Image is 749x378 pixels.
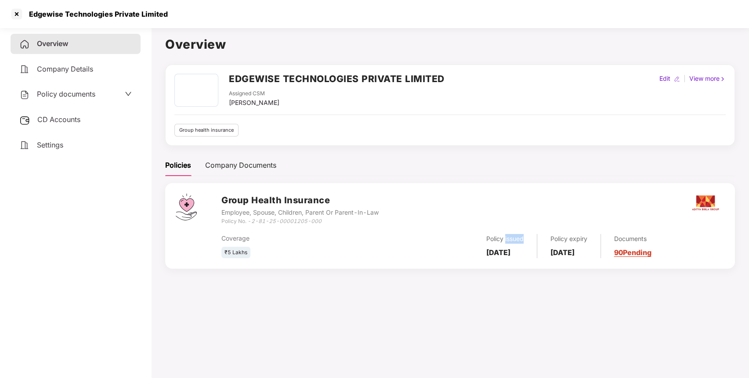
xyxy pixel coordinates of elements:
div: Group health insurance [174,124,239,137]
img: svg+xml;base64,PHN2ZyB4bWxucz0iaHR0cDovL3d3dy53My5vcmcvMjAwMC9zdmciIHdpZHRoPSI0Ny43MTQiIGhlaWdodD... [176,194,197,220]
span: Policy documents [37,90,95,98]
div: Company Documents [205,160,276,171]
span: down [125,90,132,97]
span: CD Accounts [37,115,80,124]
img: editIcon [674,76,680,82]
b: [DATE] [550,248,575,257]
img: svg+xml;base64,PHN2ZyB4bWxucz0iaHR0cDovL3d3dy53My5vcmcvMjAwMC9zdmciIHdpZHRoPSIyNCIgaGVpZ2h0PSIyNC... [19,64,30,75]
b: [DATE] [486,248,510,257]
span: Company Details [37,65,93,73]
span: Overview [37,39,68,48]
div: Employee, Spouse, Children, Parent Or Parent-In-Law [221,208,379,217]
div: Edgewise Technologies Private Limited [24,10,168,18]
div: Coverage [221,234,389,243]
h1: Overview [165,35,735,54]
h3: Group Health Insurance [221,194,379,207]
img: rightIcon [720,76,726,82]
img: svg+xml;base64,PHN2ZyB4bWxucz0iaHR0cDovL3d3dy53My5vcmcvMjAwMC9zdmciIHdpZHRoPSIyNCIgaGVpZ2h0PSIyNC... [19,90,30,100]
img: svg+xml;base64,PHN2ZyB4bWxucz0iaHR0cDovL3d3dy53My5vcmcvMjAwMC9zdmciIHdpZHRoPSIyNCIgaGVpZ2h0PSIyNC... [19,39,30,50]
i: 2-81-25-00001205-000 [251,218,322,224]
div: View more [687,74,727,83]
div: Policy expiry [550,234,587,244]
div: Policy issued [486,234,524,244]
img: svg+xml;base64,PHN2ZyB4bWxucz0iaHR0cDovL3d3dy53My5vcmcvMjAwMC9zdmciIHdpZHRoPSIyNCIgaGVpZ2h0PSIyNC... [19,140,30,151]
div: Policies [165,160,191,171]
img: aditya.png [690,187,721,218]
div: Assigned CSM [229,90,279,98]
span: Settings [37,140,63,149]
div: | [682,74,687,83]
div: Edit [658,74,672,83]
img: svg+xml;base64,PHN2ZyB3aWR0aD0iMjUiIGhlaWdodD0iMjQiIHZpZXdCb3g9IjAgMCAyNSAyNCIgZmlsbD0ibm9uZSIgeG... [19,115,30,126]
div: Policy No. - [221,217,379,226]
div: [PERSON_NAME] [229,98,279,108]
a: 90 Pending [614,248,651,257]
div: Documents [614,234,651,244]
h2: EDGEWISE TECHNOLOGIES PRIVATE LIMITED [229,72,445,86]
div: ₹5 Lakhs [221,247,250,259]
